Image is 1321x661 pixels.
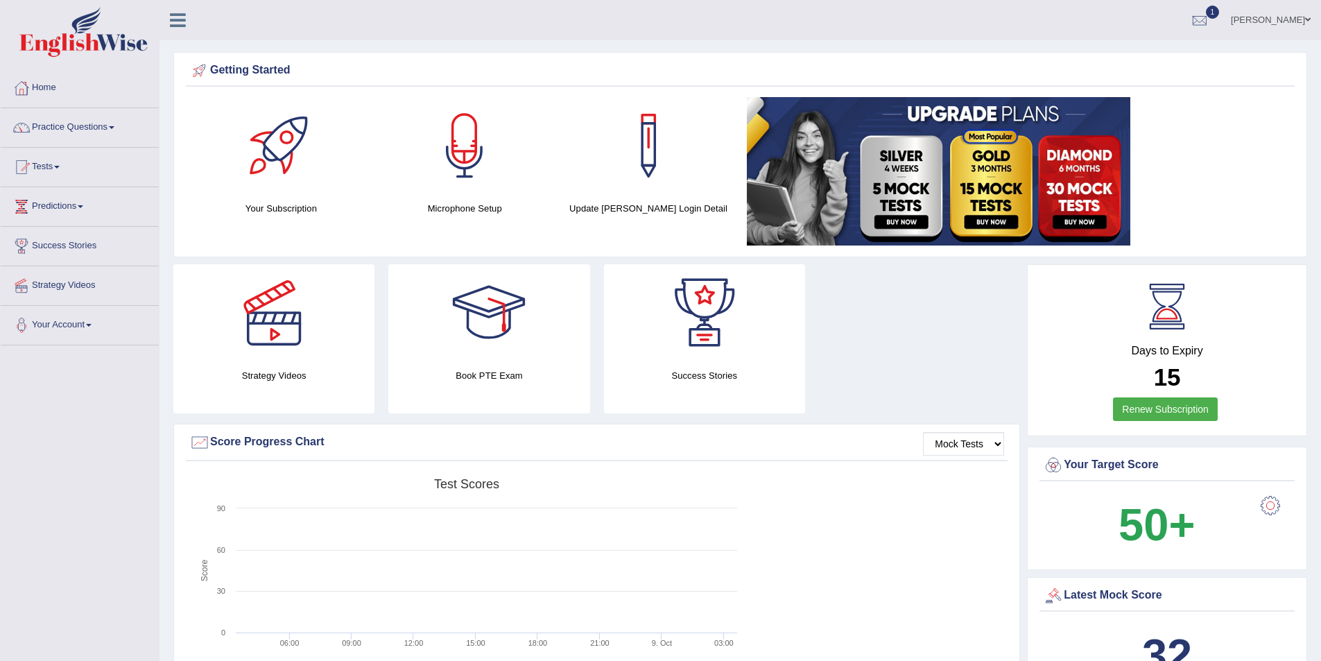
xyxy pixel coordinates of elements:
[1206,6,1220,19] span: 1
[189,432,1004,453] div: Score Progress Chart
[388,368,589,383] h4: Book PTE Exam
[1,306,159,341] a: Your Account
[404,639,424,647] text: 12:00
[221,628,225,637] text: 0
[196,201,366,216] h4: Your Subscription
[564,201,734,216] h4: Update [PERSON_NAME] Login Detail
[747,97,1130,246] img: small5.jpg
[604,368,805,383] h4: Success Stories
[1154,363,1181,390] b: 15
[1,108,159,143] a: Practice Questions
[1,69,159,103] a: Home
[280,639,300,647] text: 06:00
[173,368,374,383] h4: Strategy Videos
[1,148,159,182] a: Tests
[217,587,225,595] text: 30
[590,639,610,647] text: 21:00
[1043,345,1291,357] h4: Days to Expiry
[1,187,159,222] a: Predictions
[217,546,225,554] text: 60
[380,201,550,216] h4: Microphone Setup
[528,639,548,647] text: 18:00
[200,560,209,582] tspan: Score
[342,639,361,647] text: 09:00
[1043,585,1291,606] div: Latest Mock Score
[1113,397,1218,421] a: Renew Subscription
[1,227,159,261] a: Success Stories
[1119,499,1195,550] b: 50+
[217,504,225,513] text: 90
[466,639,485,647] text: 15:00
[652,639,672,647] tspan: 9. Oct
[714,639,734,647] text: 03:00
[1,266,159,301] a: Strategy Videos
[434,477,499,491] tspan: Test scores
[1043,455,1291,476] div: Your Target Score
[189,60,1291,81] div: Getting Started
